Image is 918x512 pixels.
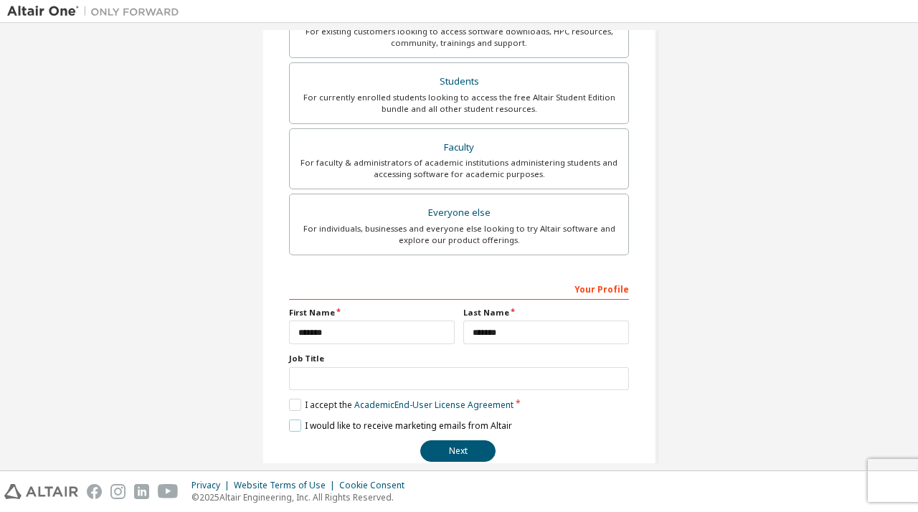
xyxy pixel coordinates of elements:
button: Next [420,440,496,462]
div: Everyone else [298,203,620,223]
div: For existing customers looking to access software downloads, HPC resources, community, trainings ... [298,26,620,49]
div: Faculty [298,138,620,158]
img: youtube.svg [158,484,179,499]
div: Your Profile [289,277,629,300]
div: Students [298,72,620,92]
label: First Name [289,307,455,318]
img: facebook.svg [87,484,102,499]
label: Job Title [289,353,629,364]
div: For faculty & administrators of academic institutions administering students and accessing softwa... [298,157,620,180]
div: Website Terms of Use [234,480,339,491]
label: Last Name [463,307,629,318]
div: For currently enrolled students looking to access the free Altair Student Edition bundle and all ... [298,92,620,115]
label: I accept the [289,399,514,411]
div: Privacy [191,480,234,491]
label: I would like to receive marketing emails from Altair [289,419,512,432]
img: Altair One [7,4,186,19]
a: Academic End-User License Agreement [354,399,514,411]
img: altair_logo.svg [4,484,78,499]
div: Cookie Consent [339,480,413,491]
div: For individuals, businesses and everyone else looking to try Altair software and explore our prod... [298,223,620,246]
p: © 2025 Altair Engineering, Inc. All Rights Reserved. [191,491,413,503]
img: linkedin.svg [134,484,149,499]
img: instagram.svg [110,484,126,499]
